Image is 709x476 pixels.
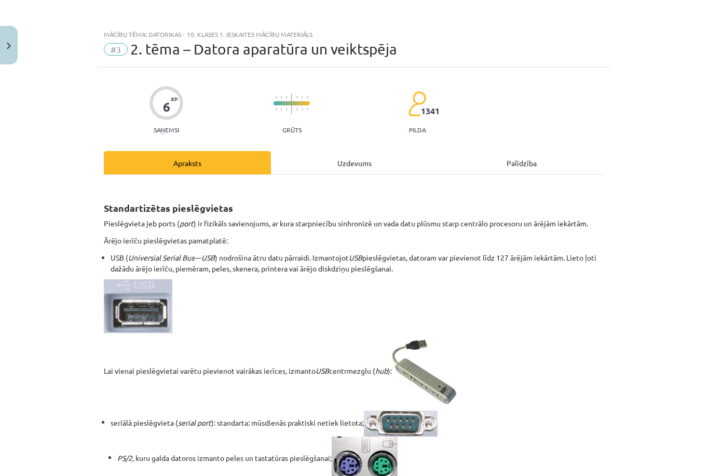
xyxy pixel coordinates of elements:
img: icon-short-line-57e1e144782c952c97e751825c79c345078a6d821885a25fce030b3d8c18986b.svg [302,96,303,99]
img: icon-short-line-57e1e144782c952c97e751825c79c345078a6d821885a25fce030b3d8c18986b.svg [307,96,308,99]
p: pilda [409,126,426,133]
span: XP [171,96,178,102]
em: PS/2 [117,453,132,462]
p: Grūts [282,126,302,133]
img: icon-short-line-57e1e144782c952c97e751825c79c345078a6d821885a25fce030b3d8c18986b.svg [281,108,282,111]
img: icon-short-line-57e1e144782c952c97e751825c79c345078a6d821885a25fce030b3d8c18986b.svg [296,96,297,99]
span: 2. tēma – Datora aparatūra un veiktspēja [130,40,397,58]
img: icon-short-line-57e1e144782c952c97e751825c79c345078a6d821885a25fce030b3d8c18986b.svg [276,108,277,111]
em: USB [316,366,329,375]
em: hub [375,366,388,375]
img: icon-short-line-57e1e144782c952c97e751825c79c345078a6d821885a25fce030b3d8c18986b.svg [286,96,287,99]
img: icon-short-line-57e1e144782c952c97e751825c79c345078a6d821885a25fce030b3d8c18986b.svg [276,96,277,99]
p: Ārējo ierīču pieslēgvietas pamatplatē: [104,235,605,246]
em: Universial Serial Bus [128,253,194,262]
img: icon-short-line-57e1e144782c952c97e751825c79c345078a6d821885a25fce030b3d8c18986b.svg [296,108,297,111]
li: USB ( — ) nodrošina ātru datu pārraidi. Izmantojot pieslēgvietas, datoram var pievienot līdz 127 ... [111,252,605,274]
em: USB [349,253,362,262]
div: Palīdzība [438,151,605,174]
img: icon-close-lesson-0947bae3869378f0d4975bcd49f059093ad1ed9edebbc8119c70593378902aed.svg [7,43,11,49]
span: #3 [104,43,128,56]
span: 1341 [421,106,440,116]
p: Saņemsi [149,126,183,133]
div: Apraksts [104,151,271,174]
img: icon-short-line-57e1e144782c952c97e751825c79c345078a6d821885a25fce030b3d8c18986b.svg [286,108,287,111]
strong: Standartizētas pieslēgvietas [104,202,233,214]
em: port [180,219,194,228]
p: Pieslēgvieta jeb ports ( ) ir fizikāls savienojums, ar kura starpniecību sinhronizē un vada datu ... [104,218,605,229]
img: icon-short-line-57e1e144782c952c97e751825c79c345078a6d821885a25fce030b3d8c18986b.svg [307,108,308,111]
img: students-c634bb4e5e11cddfef0936a35e636f08e4e9abd3cc4e673bd6f9a4125e45ecb1.svg [408,91,426,117]
img: icon-short-line-57e1e144782c952c97e751825c79c345078a6d821885a25fce030b3d8c18986b.svg [281,96,282,99]
img: icon-long-line-d9ea69661e0d244f92f715978eff75569469978d946b2353a9bb055b3ed8787d.svg [291,93,292,114]
em: serial port [178,417,211,427]
em: USB [201,253,215,262]
img: icon-short-line-57e1e144782c952c97e751825c79c345078a6d821885a25fce030b3d8c18986b.svg [302,108,303,111]
p: Lai vienai pieslēgvietai varētu pievienot vairākas ierīces, izmanto centrmezglu ( ): [104,339,605,404]
div: 6 [163,100,170,114]
div: Uzdevums [271,151,438,174]
div: Mācību tēma: Datorikas - 10. klases 1. ieskaites mācību materiāls [104,31,605,38]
